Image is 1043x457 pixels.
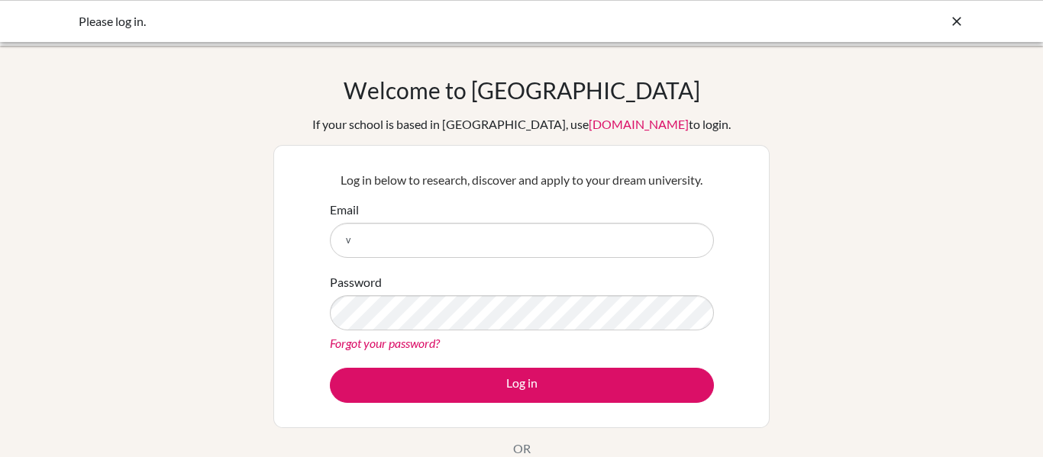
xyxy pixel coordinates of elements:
div: Please log in. [79,12,735,31]
h1: Welcome to [GEOGRAPHIC_DATA] [344,76,700,104]
p: Log in below to research, discover and apply to your dream university. [330,171,714,189]
a: [DOMAIN_NAME] [589,117,689,131]
div: If your school is based in [GEOGRAPHIC_DATA], use to login. [312,115,731,134]
label: Email [330,201,359,219]
button: Log in [330,368,714,403]
a: Forgot your password? [330,336,440,350]
label: Password [330,273,382,291]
